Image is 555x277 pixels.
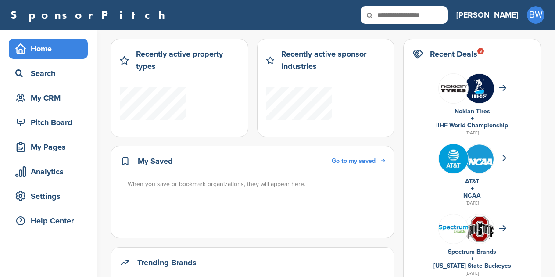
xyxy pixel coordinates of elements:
[465,215,494,243] img: Data?1415805899
[11,9,171,21] a: SponsorPitch
[13,65,88,81] div: Search
[465,74,494,103] img: Zskrbj6 400x400
[465,178,479,185] a: AT&T
[456,5,518,25] a: [PERSON_NAME]
[433,262,511,270] a: [US_STATE] State Buckeyes
[412,199,532,207] div: [DATE]
[436,122,508,129] a: IIHF World Championship
[9,211,88,231] a: Help Center
[471,185,474,192] a: +
[9,39,88,59] a: Home
[9,162,88,182] a: Analytics
[455,108,490,115] a: Nokian Tires
[463,192,481,199] a: NCAA
[281,48,385,72] h2: Recently active sponsor industries
[13,164,88,180] div: Analytics
[9,112,88,133] a: Pitch Board
[13,90,88,106] div: My CRM
[9,137,88,157] a: My Pages
[13,213,88,229] div: Help Center
[430,48,477,60] h2: Recent Deals
[448,248,496,255] a: Spectrum Brands
[332,156,385,166] a: Go to my saved
[477,48,484,54] div: 9
[439,225,468,233] img: Spectrum brands logo
[471,115,474,122] a: +
[465,144,494,173] img: St3croq2 400x400
[13,139,88,155] div: My Pages
[9,186,88,206] a: Settings
[13,188,88,204] div: Settings
[128,180,386,189] div: When you save or bookmark organizations, they will appear here.
[412,129,532,137] div: [DATE]
[439,74,468,103] img: Leqgnoiz 400x400
[13,41,88,57] div: Home
[137,256,197,269] h2: Trending Brands
[332,157,376,165] span: Go to my saved
[136,48,239,72] h2: Recently active property types
[138,155,173,167] h2: My Saved
[9,88,88,108] a: My CRM
[13,115,88,130] div: Pitch Board
[527,6,544,24] span: BW
[456,9,518,21] h3: [PERSON_NAME]
[9,63,88,83] a: Search
[439,144,468,173] img: Tpli2eyp 400x400
[471,255,474,263] a: +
